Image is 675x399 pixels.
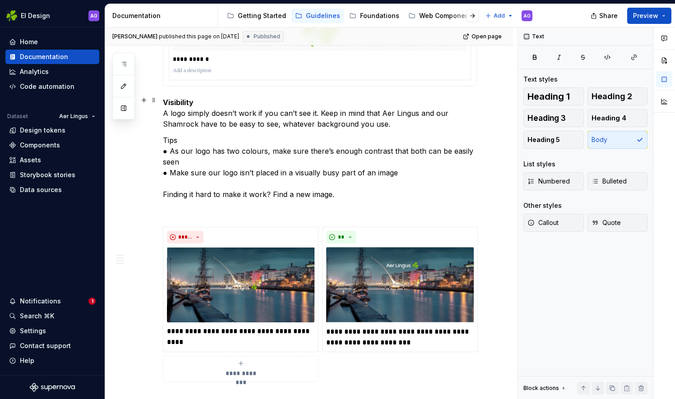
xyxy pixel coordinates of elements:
a: Data sources [5,183,99,197]
button: Help [5,353,99,368]
div: EI Design [21,11,50,20]
span: Callout [527,218,559,227]
span: Preview [633,11,658,20]
button: Numbered [523,172,584,190]
button: EI DesignAO [2,6,103,25]
a: Code automation [5,79,99,94]
a: Storybook stories [5,168,99,182]
span: [PERSON_NAME] [112,33,157,40]
svg: Supernova Logo [30,383,75,392]
div: Storybook stories [20,170,75,179]
span: Share [599,11,618,20]
span: Heading 1 [527,92,570,101]
span: Numbered [527,177,570,186]
button: Add [482,9,516,22]
div: Getting Started [238,11,286,20]
div: AO [90,12,97,19]
a: Web Components [405,9,479,23]
div: Text styles [523,75,558,84]
button: Aer Lingus [55,110,99,123]
div: Data sources [20,185,62,194]
span: 1 [88,298,96,305]
div: Design tokens [20,126,65,135]
div: Code automation [20,82,74,91]
a: Settings [5,324,99,338]
span: Open page [472,33,502,40]
a: Home [5,35,99,49]
div: List styles [523,160,555,169]
span: Quote [592,218,621,227]
a: Foundations [346,9,403,23]
div: Components [20,141,60,150]
span: Heading 5 [527,135,560,144]
a: Documentation [5,50,99,64]
span: Heading 3 [527,114,566,123]
img: 48598dd6-da3f-41c6-a8e1-b633e8b66348.jpeg [167,247,314,322]
button: Contact support [5,339,99,353]
div: Page tree [223,7,481,25]
div: Settings [20,326,46,335]
button: Bulleted [587,172,648,190]
span: Aer Lingus [59,113,88,120]
p: Tips ● As our logo has two colours, make sure there’s enough contrast that both can be easily see... [163,135,477,200]
button: Preview [627,8,671,24]
div: Help [20,356,34,365]
button: Search ⌘K [5,309,99,323]
div: Analytics [20,67,49,76]
strong: Visibility [163,98,194,107]
a: Open page [460,30,506,43]
div: Notifications [20,297,61,306]
span: Published [254,33,280,40]
div: Guidelines [306,11,340,20]
div: published this page on [DATE] [159,33,239,40]
div: Search ⌘K [20,312,54,321]
span: Heading 2 [592,92,632,101]
div: Assets [20,156,41,165]
button: Quote [587,214,648,232]
div: AO [523,12,531,19]
img: 56b5df98-d96d-4d7e-807c-0afdf3bdaefa.png [6,10,17,21]
button: Notifications1 [5,294,99,308]
a: Getting Started [223,9,290,23]
div: Block actions [523,385,559,392]
div: Contact support [20,341,71,350]
button: Heading 2 [587,87,648,105]
button: Heading 1 [523,87,584,105]
button: Heading 5 [523,131,584,149]
div: Web Components [419,11,475,20]
span: Add [494,12,505,19]
div: Documentation [20,52,68,61]
a: Analytics [5,64,99,79]
button: Share [586,8,624,24]
div: Home [20,37,38,46]
button: Heading 3 [523,109,584,127]
span: Heading 4 [592,114,626,123]
div: Documentation [112,11,214,20]
img: 1eeb9c15-e0aa-43f1-970c-40c018369e6d.jpeg [326,247,474,323]
p: A logo simply doesn’t work if you can’t see it. Keep in mind that Aer Lingus and our Shamrock hav... [163,97,477,129]
div: Block actions [523,382,567,394]
a: Assets [5,153,99,167]
div: Dataset [7,113,28,120]
a: Design tokens [5,123,99,138]
div: Foundations [360,11,399,20]
a: Guidelines [291,9,344,23]
span: Bulleted [592,177,627,186]
div: Other styles [523,201,562,210]
button: Heading 4 [587,109,648,127]
a: Components [5,138,99,152]
button: Callout [523,214,584,232]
